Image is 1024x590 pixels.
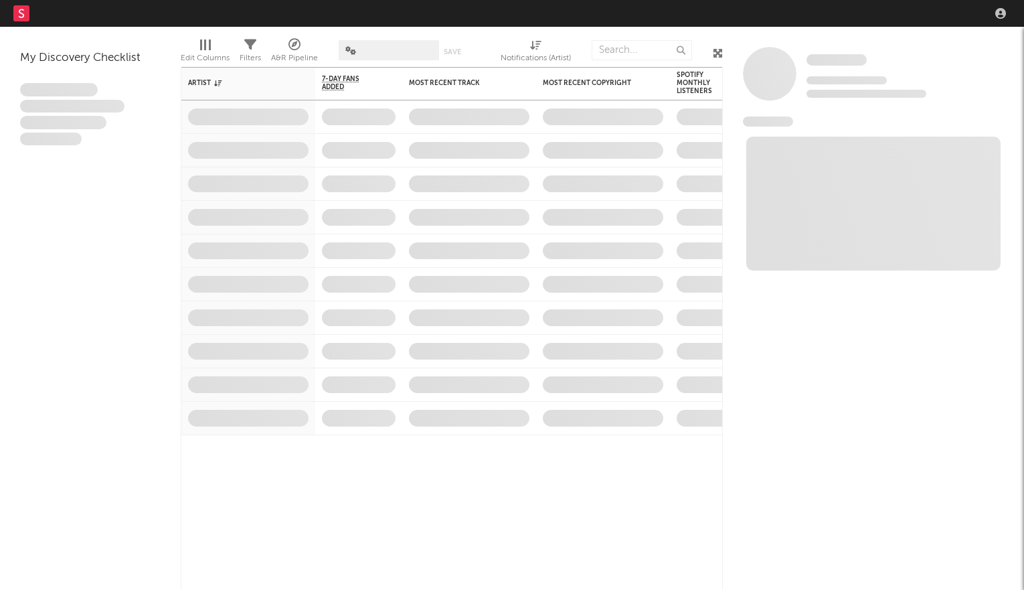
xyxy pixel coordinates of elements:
[20,116,106,129] span: Praesent ac interdum
[409,79,509,87] div: Most Recent Track
[181,50,230,66] div: Edit Columns
[20,100,124,113] span: Integer aliquet in purus et
[188,79,288,87] div: Artist
[444,48,461,56] button: Save
[20,83,98,96] span: Lorem ipsum dolor
[271,33,318,72] div: A&R Pipeline
[743,117,793,127] span: News Feed
[271,50,318,66] div: A&R Pipeline
[543,79,643,87] div: Most Recent Copyright
[322,75,375,91] span: 7-Day Fans Added
[806,54,867,66] span: Some Artist
[677,71,723,95] div: Spotify Monthly Listeners
[20,133,82,146] span: Aliquam viverra
[806,90,926,98] span: 0 fans last week
[240,50,261,66] div: Filters
[240,33,261,72] div: Filters
[181,33,230,72] div: Edit Columns
[806,54,867,67] a: Some Artist
[592,40,692,60] input: Search...
[501,50,571,66] div: Notifications (Artist)
[501,33,571,72] div: Notifications (Artist)
[20,50,161,66] div: My Discovery Checklist
[806,76,887,84] span: Tracking Since: [DATE]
